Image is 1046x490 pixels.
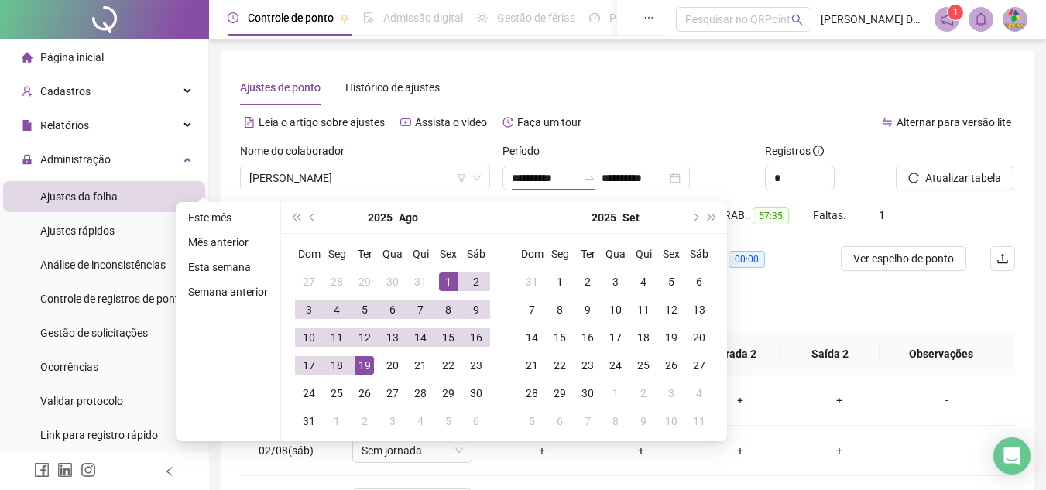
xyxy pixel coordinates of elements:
[406,379,434,407] td: 2025-08-28
[472,173,482,183] span: down
[379,351,406,379] td: 2025-08-20
[40,153,111,166] span: Administração
[439,272,458,291] div: 1
[244,117,255,128] span: file-text
[379,240,406,268] th: Qua
[583,172,595,184] span: to
[34,462,50,478] span: facebook
[550,272,569,291] div: 1
[467,384,485,403] div: 30
[40,395,123,407] span: Validar protocolo
[462,296,490,324] td: 2025-08-09
[328,300,346,319] div: 4
[690,412,708,430] div: 11
[518,324,546,351] td: 2025-09-14
[578,328,597,347] div: 16
[40,51,104,63] span: Página inicial
[439,384,458,403] div: 29
[602,351,629,379] td: 2025-09-24
[406,296,434,324] td: 2025-08-07
[629,351,657,379] td: 2025-09-25
[467,356,485,375] div: 23
[634,300,653,319] div: 11
[355,300,374,319] div: 5
[467,300,485,319] div: 9
[841,246,966,271] button: Ver espelho de ponto
[685,240,713,268] th: Sáb
[550,412,569,430] div: 6
[574,407,602,435] td: 2025-10-07
[880,333,1003,375] th: Observações
[685,268,713,296] td: 2025-09-06
[351,240,379,268] th: Ter
[406,351,434,379] td: 2025-08-21
[578,384,597,403] div: 30
[351,351,379,379] td: 2025-08-19
[40,85,91,98] span: Cadastros
[546,296,574,324] td: 2025-09-08
[602,268,629,296] td: 2025-09-03
[259,116,385,128] span: Leia o artigo sobre ajustes
[406,240,434,268] th: Qui
[57,462,73,478] span: linkedin
[182,208,274,227] li: Este mês
[411,356,430,375] div: 21
[40,259,166,271] span: Análise de inconsistências
[249,166,481,190] span: FABRICIO MENEZES RABELO - MEIRELES
[411,328,430,347] div: 14
[406,324,434,351] td: 2025-08-14
[729,251,765,268] span: 00:00
[518,240,546,268] th: Dom
[295,351,323,379] td: 2025-08-17
[634,272,653,291] div: 4
[439,300,458,319] div: 8
[328,328,346,347] div: 11
[662,272,681,291] div: 5
[287,202,304,233] button: super-prev-year
[300,328,318,347] div: 10
[355,328,374,347] div: 12
[22,120,33,131] span: file
[550,356,569,375] div: 22
[379,407,406,435] td: 2025-09-03
[523,300,541,319] div: 7
[546,268,574,296] td: 2025-09-01
[765,142,824,159] span: Registros
[323,240,351,268] th: Seg
[323,379,351,407] td: 2025-08-25
[228,12,238,23] span: clock-circle
[518,296,546,324] td: 2025-09-07
[578,356,597,375] div: 23
[40,190,118,203] span: Ajustes da folha
[434,351,462,379] td: 2025-08-22
[295,324,323,351] td: 2025-08-10
[703,442,777,459] div: +
[996,252,1009,265] span: upload
[462,240,490,268] th: Sáb
[467,412,485,430] div: 6
[182,258,274,276] li: Esta semana
[363,12,374,23] span: file-done
[304,202,321,233] button: prev-year
[609,12,670,24] span: Painel do DP
[462,351,490,379] td: 2025-08-23
[355,412,374,430] div: 2
[383,300,402,319] div: 6
[606,272,625,291] div: 3
[705,207,813,224] div: H. TRAB.:
[497,12,575,24] span: Gestão de férias
[300,356,318,375] div: 17
[523,272,541,291] div: 31
[351,379,379,407] td: 2025-08-26
[879,209,885,221] span: 1
[340,14,349,23] span: pushpin
[240,81,321,94] span: Ajustes de ponto
[323,268,351,296] td: 2025-07-28
[953,7,959,18] span: 1
[634,328,653,347] div: 18
[896,166,1013,190] button: Atualizar tabela
[457,173,466,183] span: filter
[434,379,462,407] td: 2025-08-29
[685,407,713,435] td: 2025-10-11
[550,300,569,319] div: 8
